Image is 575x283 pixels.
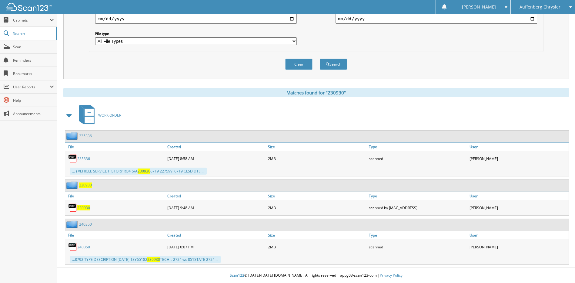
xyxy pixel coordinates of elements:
a: Type [367,231,468,239]
img: PDF.png [68,154,77,163]
a: 240350 [79,222,92,227]
div: Matches found for "230930" [63,88,569,97]
a: User [468,192,569,200]
a: 235336 [77,156,90,161]
a: File [65,231,166,239]
span: User Reports [13,84,50,90]
button: Search [320,59,347,70]
span: Announcements [13,111,54,116]
div: scanned [367,152,468,165]
a: Size [266,143,367,151]
a: 235336 [79,133,92,138]
input: end [336,14,537,24]
img: PDF.png [68,203,77,212]
div: [DATE] 6:07 PM [166,241,266,253]
a: File [65,192,166,200]
img: folder2.png [66,220,79,228]
div: © [DATE]-[DATE] [DOMAIN_NAME]. All rights reserved | appg03-scan123-com | [57,268,575,283]
img: folder2.png [66,181,79,189]
img: folder2.png [66,132,79,140]
a: Size [266,231,367,239]
div: ...8792 TYPE DESCRIPTION [DATE] 18Y65182 TECH... 2724 wc 851STATE 2724 ... [70,256,221,263]
a: File [65,143,166,151]
span: Reminders [13,58,54,63]
div: [PERSON_NAME] [468,241,569,253]
div: [PERSON_NAME] [468,152,569,165]
div: ... ) VEHICLE SERVICE HISTORY RO# S/A 6719 227599. 6719 CLSD DTE ... [70,168,207,175]
div: [DATE] 9:48 AM [166,202,266,214]
label: File type [95,31,297,36]
a: Created [166,143,266,151]
div: [PERSON_NAME] [468,202,569,214]
a: 230930 [77,205,90,210]
span: Auffenberg Chrysler [520,5,560,9]
div: 2MB [266,241,367,253]
a: User [468,231,569,239]
a: Created [166,192,266,200]
div: 2MB [266,152,367,165]
span: Scan [13,44,54,49]
span: Cabinets [13,18,50,23]
a: Created [166,231,266,239]
div: scanned by [MAC_ADDRESS] [367,202,468,214]
img: PDF.png [68,242,77,251]
span: WORK ORDER [98,113,121,118]
button: Clear [285,59,313,70]
a: Size [266,192,367,200]
span: Scan123 [230,273,244,278]
a: Privacy Policy [380,273,403,278]
span: 230930 [138,169,150,174]
span: [PERSON_NAME] [462,5,496,9]
a: 230930 [79,182,92,188]
a: WORK ORDER [75,103,121,127]
span: Bookmarks [13,71,54,76]
img: scan123-logo-white.svg [6,3,52,11]
iframe: Chat Widget [545,254,575,283]
div: [DATE] 8:58 AM [166,152,266,165]
div: scanned [367,241,468,253]
a: 240350 [77,244,90,250]
a: User [468,143,569,151]
a: Type [367,143,468,151]
span: 230930 [147,257,160,262]
span: Help [13,98,54,103]
span: Search [13,31,53,36]
input: start [95,14,297,24]
a: Type [367,192,468,200]
div: 2MB [266,202,367,214]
